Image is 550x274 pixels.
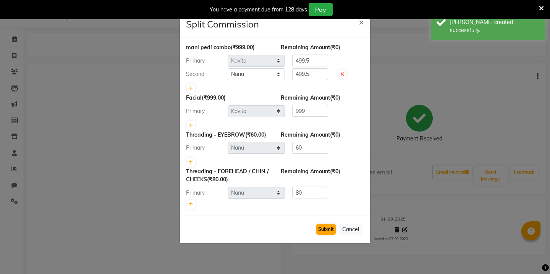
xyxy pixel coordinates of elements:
span: Threading - EYEBROW [186,131,245,138]
span: (₹0) [330,44,340,51]
span: (₹0) [330,168,340,175]
span: Remaining Amount [281,94,330,101]
span: × [359,16,364,27]
div: Second [180,70,228,78]
div: Primary [180,57,228,65]
span: mani pedi combo [186,44,231,51]
div: Primary [180,189,228,197]
button: Close [353,11,370,32]
h4: Split Commission [186,17,259,31]
button: Submit [316,224,336,235]
span: (₹0) [330,131,340,138]
span: (₹0) [330,94,340,101]
button: Cancel [339,224,362,235]
button: Pay [309,3,333,16]
div: Primary [180,107,228,115]
span: Remaining Amount [281,44,330,51]
div: You have a payment due from 128 days [210,6,307,14]
span: Facial [186,94,202,101]
span: (₹999.00) [202,94,226,101]
div: Primary [180,144,228,152]
span: (₹80.00) [207,176,228,183]
span: Threading - FOREHEAD / CHIN / CHEEKS [186,168,269,183]
span: Remaining Amount [281,131,330,138]
span: Remaining Amount [281,168,330,175]
span: (₹999.00) [231,44,255,51]
div: Bill created successfully. [450,18,540,34]
span: (₹60.00) [245,131,266,138]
